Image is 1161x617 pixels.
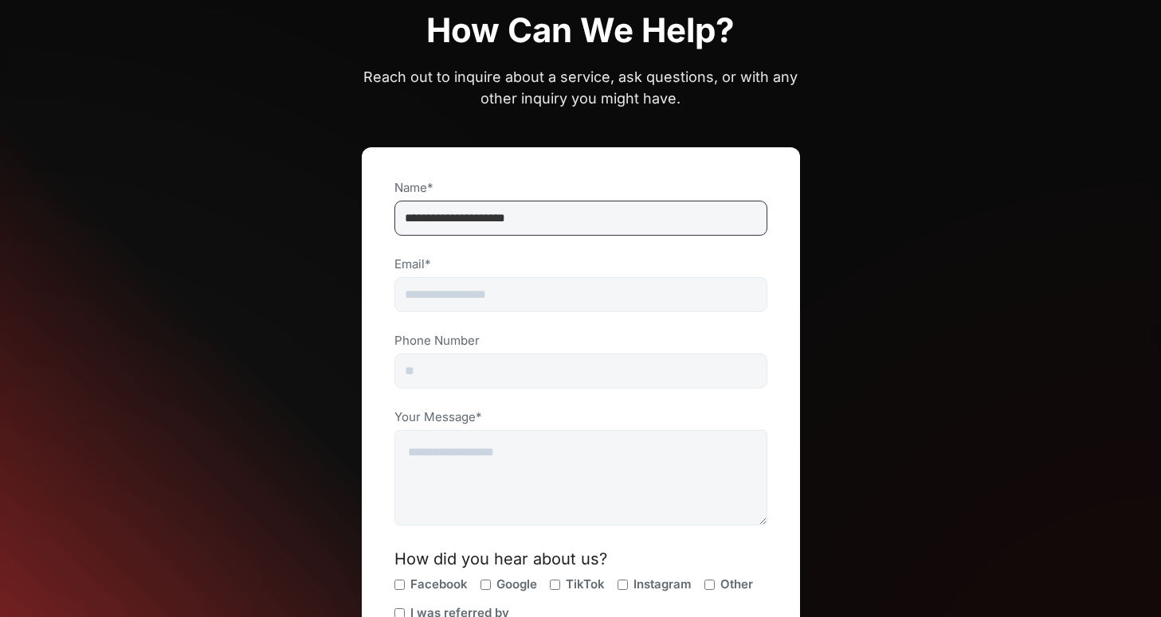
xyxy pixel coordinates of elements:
[410,576,468,592] span: Facebook
[720,576,753,592] span: Other
[394,256,767,272] label: Email*
[426,10,735,52] h1: How can we help?
[566,576,605,592] span: TikTok
[496,576,537,592] span: Google
[618,580,628,590] input: Instagram
[394,580,405,590] input: Facebook
[550,580,560,590] input: TikTok
[362,66,800,109] p: Reach out to inquire about a service, ask questions, or with any other inquiry you might have.
[394,333,767,349] label: Phone Number
[394,551,767,567] div: How did you hear about us?
[480,580,491,590] input: Google
[704,580,715,590] input: Other
[394,409,767,425] label: Your Message*
[633,576,692,592] span: Instagram
[394,180,767,196] label: Name*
